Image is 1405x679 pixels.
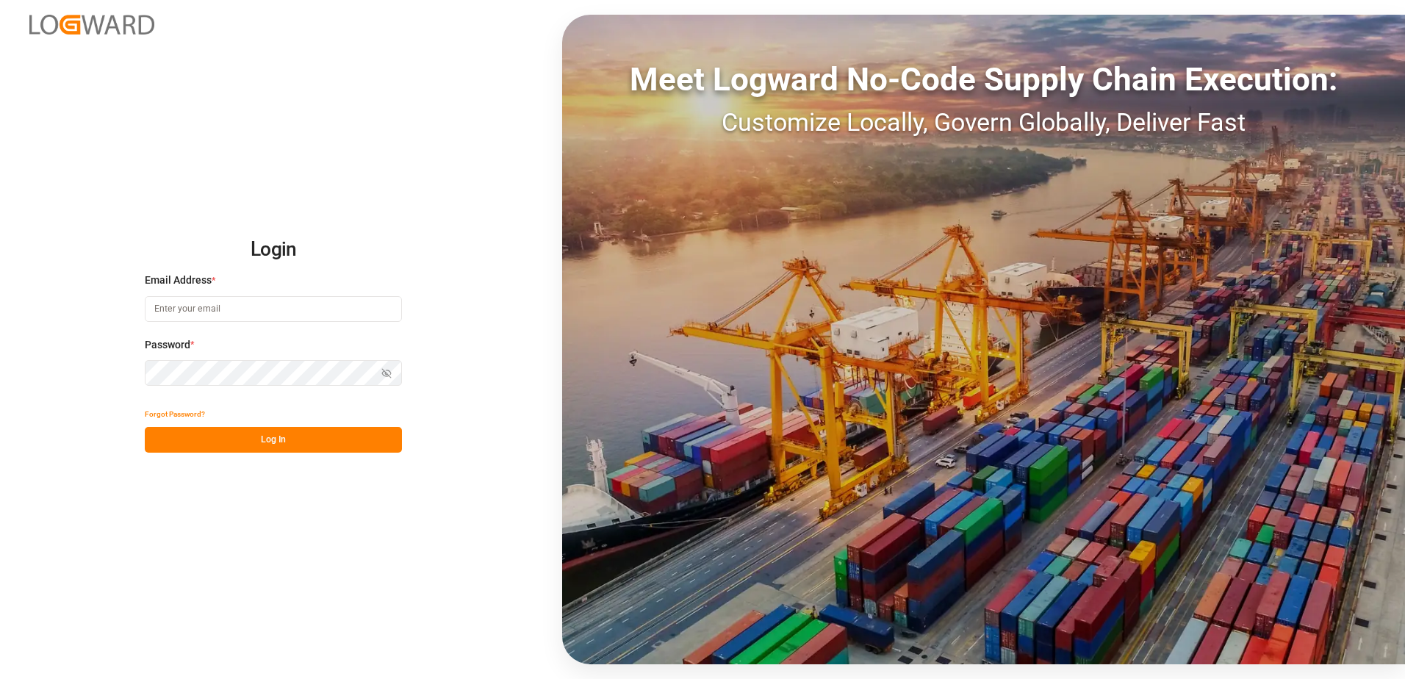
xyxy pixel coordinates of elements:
[145,427,402,453] button: Log In
[145,337,190,353] span: Password
[29,15,154,35] img: Logward_new_orange.png
[145,226,402,273] h2: Login
[145,273,212,288] span: Email Address
[562,104,1405,141] div: Customize Locally, Govern Globally, Deliver Fast
[562,55,1405,104] div: Meet Logward No-Code Supply Chain Execution:
[145,401,205,427] button: Forgot Password?
[145,296,402,322] input: Enter your email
